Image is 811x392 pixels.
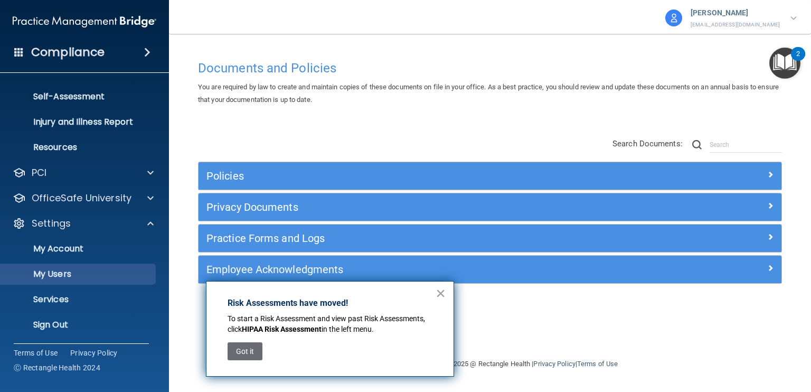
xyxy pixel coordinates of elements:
h4: Compliance [31,45,105,60]
span: You are required by law to create and maintain copies of these documents on file in your office. ... [198,83,779,104]
strong: Risk Assessments have moved! [228,298,348,308]
p: Injury and Illness Report [7,117,151,127]
strong: HIPAA Risk Assessment [242,325,322,333]
input: Search [710,137,782,153]
span: Search Documents: [612,139,683,148]
a: Privacy Policy [533,360,575,368]
a: Terms of Use [577,360,618,368]
p: OfficeSafe University [32,192,131,204]
span: To start a Risk Assessment and view past Risk Assessments, click [228,314,427,333]
p: Settings [32,217,71,230]
a: Terms of Use [14,348,58,358]
p: [EMAIL_ADDRESS][DOMAIN_NAME] [691,20,780,30]
p: Sign Out [7,320,151,330]
h5: Privacy Documents [206,201,628,213]
h5: Practice Forms and Logs [206,232,628,244]
span: Ⓒ Rectangle Health 2024 [14,362,100,373]
img: arrow-down.227dba2b.svg [790,16,797,20]
p: [PERSON_NAME] [691,6,780,20]
h5: Employee Acknowledgments [206,264,628,275]
p: My Users [7,269,151,279]
p: My Account [7,244,151,254]
p: Services [7,294,151,305]
h5: Policies [206,170,628,182]
div: 2 [796,54,800,68]
span: in the left menu. [322,325,374,333]
div: Copyright © All rights reserved 2025 @ Rectangle Health | | [297,347,683,381]
button: Open Resource Center, 2 new notifications [769,48,800,79]
img: PMB logo [13,11,156,32]
img: avatar.17b06cb7.svg [665,10,682,26]
iframe: Drift Widget Chat Controller [629,318,798,359]
img: ic-search.3b580494.png [692,140,702,150]
p: PCI [32,166,46,179]
p: Self-Assessment [7,91,151,102]
h4: Documents and Policies [198,61,782,75]
button: Close [436,285,446,302]
button: Got it [228,342,262,360]
a: Privacy Policy [70,348,118,358]
p: Resources [7,142,151,153]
